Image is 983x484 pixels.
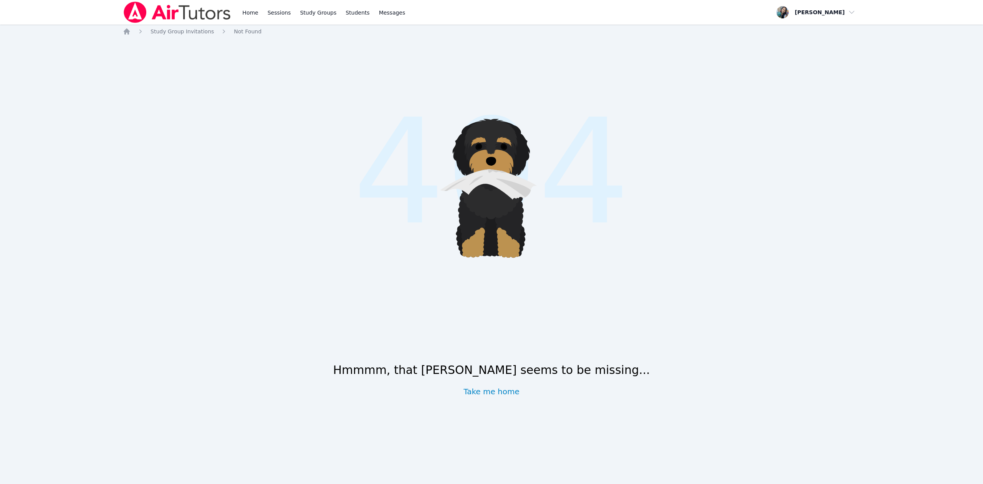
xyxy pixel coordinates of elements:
[379,9,405,16] span: Messages
[353,64,631,282] span: 404
[151,28,214,35] a: Study Group Invitations
[333,363,650,377] h1: Hmmmm, that [PERSON_NAME] seems to be missing...
[234,28,261,35] a: Not Found
[123,28,860,35] nav: Breadcrumb
[463,386,520,397] a: Take me home
[123,2,232,23] img: Air Tutors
